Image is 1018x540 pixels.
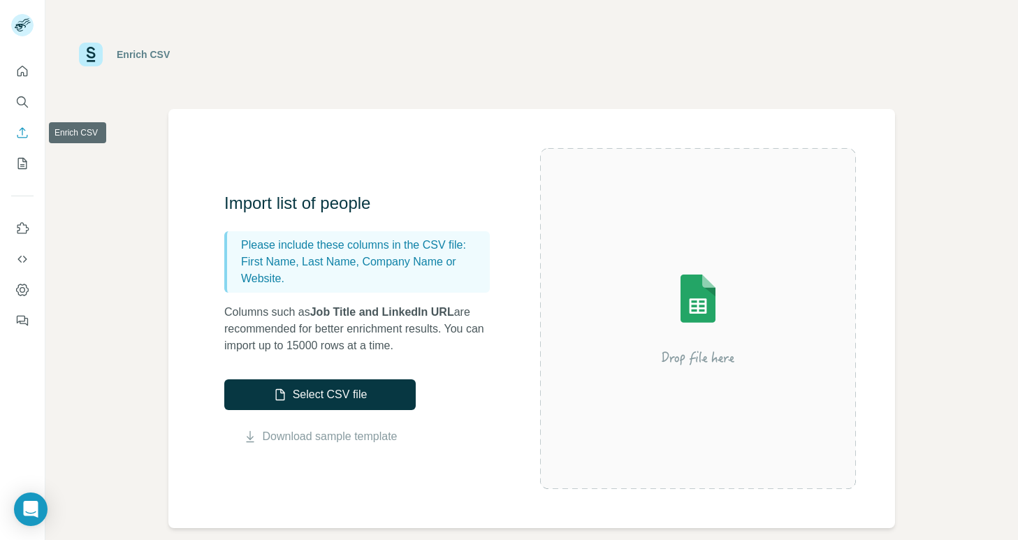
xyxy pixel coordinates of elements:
[11,216,34,241] button: Use Surfe on LinkedIn
[572,235,824,402] img: Surfe Illustration - Drop file here or select below
[11,59,34,84] button: Quick start
[224,428,416,445] button: Download sample template
[310,306,454,318] span: Job Title and LinkedIn URL
[11,120,34,145] button: Enrich CSV
[117,48,170,61] div: Enrich CSV
[14,492,48,526] div: Open Intercom Messenger
[11,89,34,115] button: Search
[11,247,34,272] button: Use Surfe API
[11,151,34,176] button: My lists
[11,308,34,333] button: Feedback
[224,192,504,214] h3: Import list of people
[263,428,398,445] a: Download sample template
[11,277,34,302] button: Dashboard
[79,43,103,66] img: Surfe Logo
[241,254,484,287] p: First Name, Last Name, Company Name or Website.
[224,379,416,410] button: Select CSV file
[224,304,504,354] p: Columns such as are recommended for better enrichment results. You can import up to 15000 rows at...
[241,237,484,254] p: Please include these columns in the CSV file:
